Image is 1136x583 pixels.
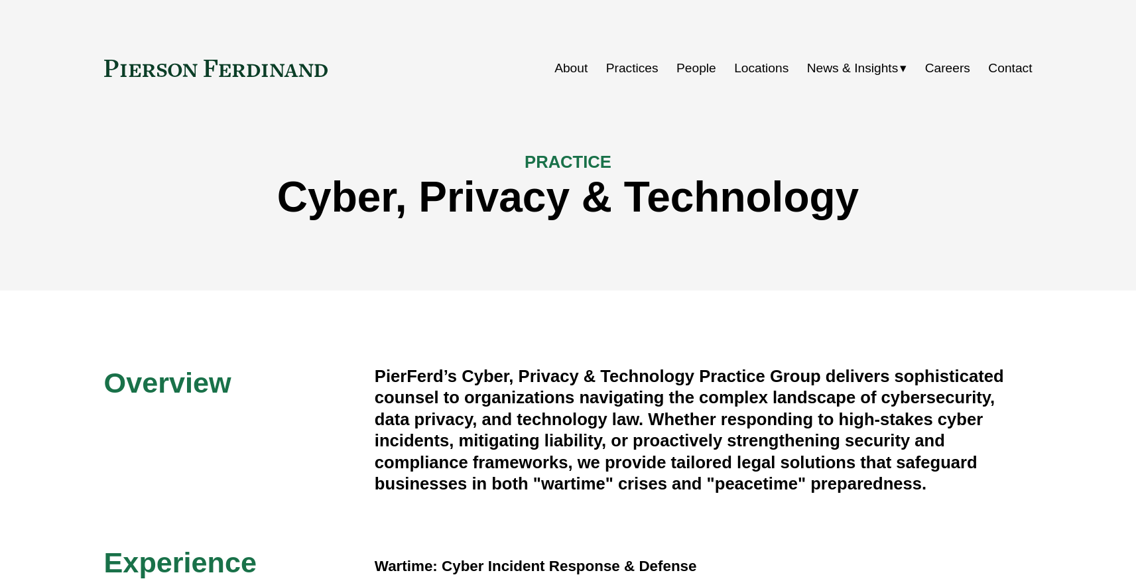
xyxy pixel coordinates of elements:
h4: PierFerd’s Cyber, Privacy & Technology Practice Group delivers sophisticated counsel to organizat... [375,365,1033,495]
a: People [676,56,716,81]
a: About [554,56,588,81]
a: Careers [925,56,970,81]
a: Contact [988,56,1032,81]
a: Locations [734,56,789,81]
h1: Cyber, Privacy & Technology [104,173,1033,222]
strong: Wartime: Cyber Incident Response & Defense [375,558,697,574]
a: folder dropdown [807,56,907,81]
a: Practices [606,56,659,81]
span: Experience [104,547,257,578]
span: News & Insights [807,57,899,80]
span: Overview [104,367,231,399]
span: PRACTICE [525,153,611,171]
